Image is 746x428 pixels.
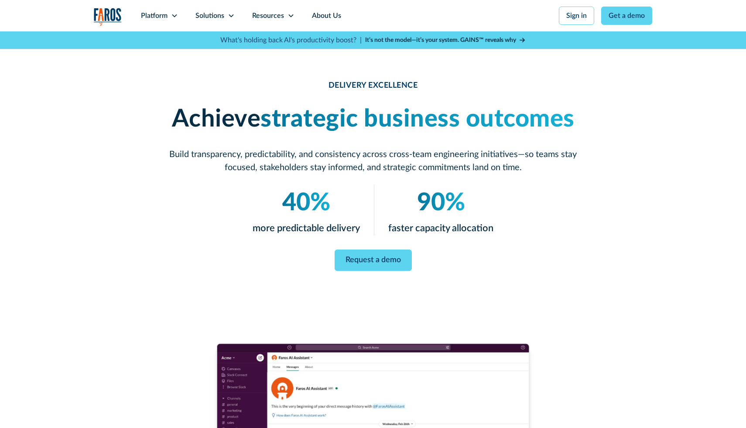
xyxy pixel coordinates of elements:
img: Logo of the analytics and reporting company Faros. [94,8,122,26]
div: Platform [141,10,168,21]
em: 40% [282,191,330,215]
p: Build transparency, predictability, and consistency across cross-team engineering initiatives—so ... [164,148,582,174]
a: home [94,8,122,26]
a: Get a demo [601,7,652,25]
strong: DELIVERY EXCELLENCE [329,82,418,89]
p: more predictable delivery [253,221,360,236]
a: It’s not the model—it’s your system. GAINS™ reveals why [365,36,526,45]
strong: It’s not the model—it’s your system. GAINS™ reveals why [365,37,516,43]
em: 90% [417,191,465,215]
p: faster capacity allocation [388,221,493,236]
p: What's holding back AI's productivity boost? | [220,35,362,45]
strong: Achieve [172,107,261,131]
em: strategic business outcomes [260,107,575,131]
div: Resources [252,10,284,21]
div: Solutions [195,10,224,21]
a: Request a demo [335,250,412,271]
a: Sign in [559,7,594,25]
